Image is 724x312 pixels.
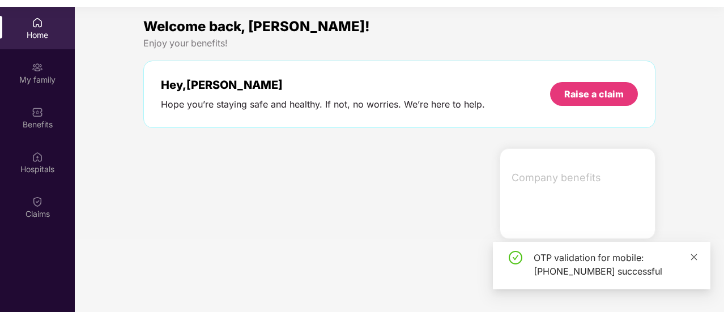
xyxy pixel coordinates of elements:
[690,253,698,261] span: close
[534,251,697,278] div: OTP validation for mobile: [PHONE_NUMBER] successful
[564,88,624,100] div: Raise a claim
[505,163,655,193] div: Company benefits
[32,17,43,28] img: svg+xml;base64,PHN2ZyBpZD0iSG9tZSIgeG1sbnM9Imh0dHA6Ly93d3cudzMub3JnLzIwMDAvc3ZnIiB3aWR0aD0iMjAiIG...
[143,18,370,35] span: Welcome back, [PERSON_NAME]!
[32,196,43,207] img: svg+xml;base64,PHN2ZyBpZD0iQ2xhaW0iIHhtbG5zPSJodHRwOi8vd3d3LnczLm9yZy8yMDAwL3N2ZyIgd2lkdGg9IjIwIi...
[509,251,522,264] span: check-circle
[161,99,485,110] div: Hope you’re staying safe and healthy. If not, no worries. We’re here to help.
[161,78,485,92] div: Hey, [PERSON_NAME]
[143,37,655,49] div: Enjoy your benefits!
[32,151,43,163] img: svg+xml;base64,PHN2ZyBpZD0iSG9zcGl0YWxzIiB4bWxucz0iaHR0cDovL3d3dy53My5vcmcvMjAwMC9zdmciIHdpZHRoPS...
[512,170,646,186] span: Company benefits
[32,62,43,73] img: svg+xml;base64,PHN2ZyB3aWR0aD0iMjAiIGhlaWdodD0iMjAiIHZpZXdCb3g9IjAgMCAyMCAyMCIgZmlsbD0ibm9uZSIgeG...
[32,106,43,118] img: svg+xml;base64,PHN2ZyBpZD0iQmVuZWZpdHMiIHhtbG5zPSJodHRwOi8vd3d3LnczLm9yZy8yMDAwL3N2ZyIgd2lkdGg9Ij...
